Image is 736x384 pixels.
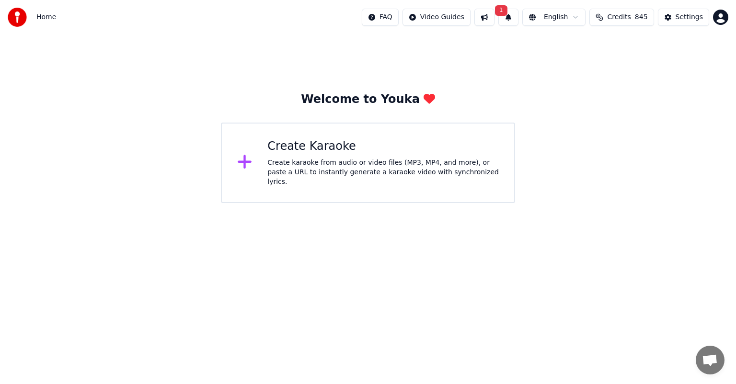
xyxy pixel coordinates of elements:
[498,9,518,26] button: 1
[267,139,499,154] div: Create Karaoke
[696,346,724,374] div: Open chat
[36,12,56,22] nav: breadcrumb
[8,8,27,27] img: youka
[589,9,654,26] button: Credits845
[495,5,507,16] span: 1
[301,92,435,107] div: Welcome to Youka
[267,158,499,187] div: Create karaoke from audio or video files (MP3, MP4, and more), or paste a URL to instantly genera...
[607,12,631,22] span: Credits
[658,9,709,26] button: Settings
[402,9,471,26] button: Video Guides
[635,12,648,22] span: 845
[36,12,56,22] span: Home
[362,9,399,26] button: FAQ
[676,12,703,22] div: Settings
